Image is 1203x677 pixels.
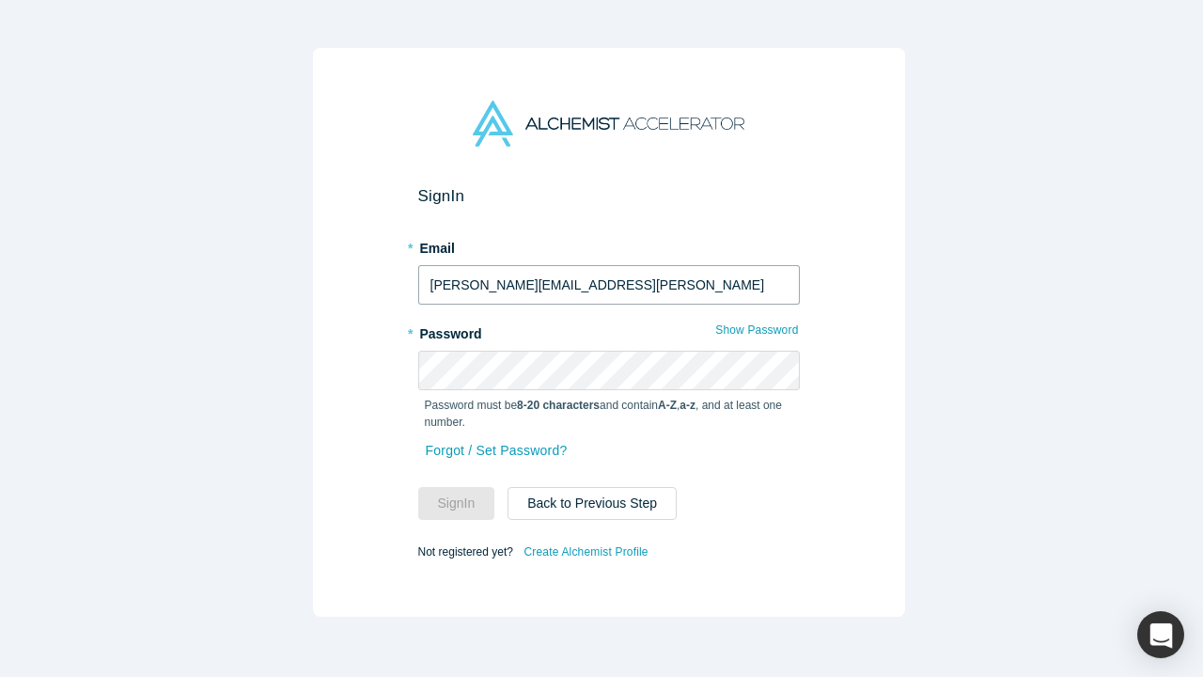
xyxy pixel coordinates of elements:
button: Show Password [714,318,799,342]
strong: a-z [680,399,695,412]
button: Back to Previous Step [508,487,677,520]
strong: A-Z [658,399,677,412]
button: SignIn [418,487,495,520]
h2: Sign In [418,186,800,206]
a: Forgot / Set Password? [425,434,569,467]
img: Alchemist Accelerator Logo [473,101,743,147]
span: Not registered yet? [418,545,513,559]
label: Email [418,232,800,259]
p: Password must be and contain , , and at least one number. [425,397,793,431]
a: Create Alchemist Profile [523,540,648,564]
label: Password [418,318,800,344]
strong: 8-20 characters [517,399,600,412]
